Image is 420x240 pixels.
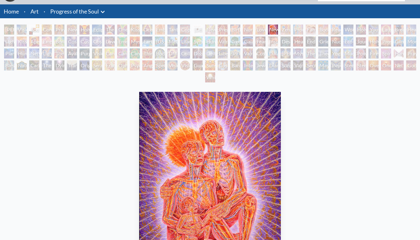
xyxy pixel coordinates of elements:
div: [PERSON_NAME] [230,48,240,59]
div: Liberation Through Seeing [218,48,228,59]
div: [PERSON_NAME] [281,48,291,59]
div: Pregnancy [218,25,228,35]
div: Oversoul [368,60,379,70]
div: The Kiss [105,25,115,35]
a: Progress of the Soul [50,7,99,16]
div: Mystic Eye [293,48,303,59]
div: Zena Lotus [281,25,291,35]
div: Promise [293,25,303,35]
div: Vision Tree [92,48,102,59]
li: · [41,4,48,18]
div: Guardian of Infinite Vision [193,60,203,70]
div: Net of Being [394,60,404,70]
div: Diamond Being [268,60,278,70]
div: Godself [406,60,416,70]
div: Cannabis Mudra [105,48,115,59]
div: Mudra [343,48,353,59]
div: Planetary Prayers [4,48,14,59]
div: Fractal Eyes [105,60,115,70]
div: Bardo Being [230,60,240,70]
div: Mysteriosa 2 [130,36,140,47]
div: Cosmic Artist [79,36,90,47]
div: Family [306,25,316,35]
div: Metamorphosis [167,36,177,47]
div: Copulating [180,25,190,35]
div: Glimpsing the Empyrean [394,36,404,47]
div: Visionary Origin of Language [17,25,27,35]
div: Empowerment [42,36,52,47]
div: Young & Old [368,25,379,35]
div: [US_STATE] Song [155,36,165,47]
div: Love is a Cosmic Force [105,36,115,47]
div: Jewel Being [255,60,265,70]
div: Lightworker [42,48,52,59]
div: Human Geometry [17,48,27,59]
div: Collective Vision [180,48,190,59]
div: Prostration [381,36,391,47]
div: Nursing [243,25,253,35]
div: Kiss of the [MEDICAL_DATA] [17,36,27,47]
div: Boo-boo [318,25,328,35]
div: Aperture [29,36,39,47]
div: Eco-Atlas [343,36,353,47]
div: Emerald Grail [117,36,127,47]
div: Gaia [243,36,253,47]
div: Eclipse [92,25,102,35]
div: Journey of the Wounded Healer [356,36,366,47]
div: Nature of Mind [17,60,27,70]
div: Dalai Lama [268,48,278,59]
div: Peyote Being [331,60,341,70]
div: The Shulgins and their Alchemical Angels [54,48,64,59]
div: Cosmic Creativity [67,36,77,47]
div: Embracing [155,25,165,35]
div: Power to the Peaceful [356,48,366,59]
div: Humming Bird [205,36,215,47]
div: The Seer [306,48,316,59]
div: [DEMOGRAPHIC_DATA] Embryo [193,25,203,35]
div: Laughing Man [381,25,391,35]
div: Newborn [205,25,215,35]
div: Song of Vajra Being [281,60,291,70]
div: Dying [54,60,64,70]
div: Cosmic [DEMOGRAPHIC_DATA] [255,48,265,59]
div: Secret Writing Being [306,60,316,70]
div: Healing [406,25,416,35]
div: Symbiosis: Gall Wasp & Oak Tree [193,36,203,47]
a: Home [4,8,19,15]
div: Vajra Being [293,60,303,70]
div: Headache [293,36,303,47]
div: Holy Grail [79,25,90,35]
div: Holy Fire [368,36,379,47]
div: White Light [205,72,215,82]
div: Original Face [79,60,90,70]
div: Theologue [318,48,328,59]
div: Angel Skin [142,60,152,70]
div: Monochord [406,36,416,47]
div: Fear [255,36,265,47]
div: Praying Hands [406,48,416,59]
div: Holy Family [356,25,366,35]
div: Body, Mind, Spirit [29,25,39,35]
div: Vision [PERSON_NAME] [180,60,190,70]
div: Ocean of Love Bliss [142,25,152,35]
div: Vajra Guru [243,48,253,59]
div: Lilacs [180,36,190,47]
div: [PERSON_NAME] & Eve [4,25,14,35]
div: Yogi & the Möbius Sphere [331,48,341,59]
div: Cosmic Lovers [92,36,102,47]
div: New Man New Woman [67,25,77,35]
div: Psychomicrograph of a Fractal Paisley Cherub Feather Tip [130,60,140,70]
div: Despair [281,36,291,47]
div: Contemplation [42,25,52,35]
div: Tree & Person [230,36,240,47]
div: Nuclear Crucifixion [331,36,341,47]
div: Sunyata [205,60,215,70]
div: Blessing Hand [4,60,14,70]
div: Cosmic Elf [218,60,228,70]
div: Kissing [130,25,140,35]
div: Steeplehead 1 [343,60,353,70]
div: New Family [268,25,278,35]
div: Ayahuasca Visitation [67,48,77,59]
div: Transfiguration [67,60,77,70]
div: Earth Energies [142,36,152,47]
